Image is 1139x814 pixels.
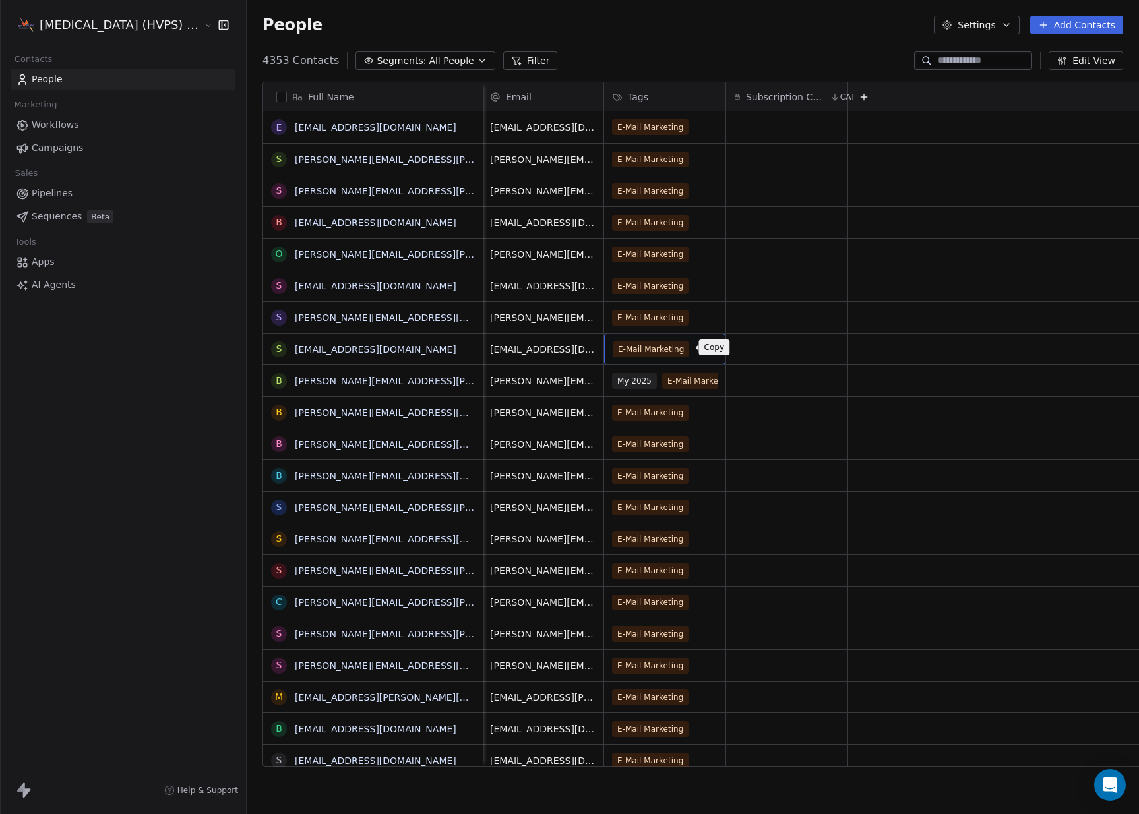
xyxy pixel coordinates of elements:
span: Tools [9,232,42,252]
div: s [276,627,282,641]
span: E-Mail Marketing [612,721,689,737]
a: [PERSON_NAME][EMAIL_ADDRESS][DOMAIN_NAME] [295,660,533,671]
span: [EMAIL_ADDRESS][DOMAIN_NAME] [490,722,596,736]
button: Edit View [1049,51,1123,70]
span: E-Mail Marketing [612,563,689,579]
a: [PERSON_NAME][EMAIL_ADDRESS][PERSON_NAME][DOMAIN_NAME] [295,629,609,639]
span: [PERSON_NAME][EMAIL_ADDRESS][DOMAIN_NAME] [490,311,596,324]
div: Open Intercom Messenger [1094,769,1126,801]
a: AI Agents [11,274,235,296]
span: CAT [840,92,855,102]
a: Help & Support [164,785,238,796]
a: [PERSON_NAME][EMAIL_ADDRESS][PERSON_NAME][DOMAIN_NAME] [295,566,609,576]
span: Apps [32,255,55,269]
span: E-Mail Marketing [612,278,689,294]
span: E-Mail Marketing [612,247,689,262]
span: [PERSON_NAME][EMAIL_ADDRESS][DOMAIN_NAME] [490,469,596,482]
span: E-Mail Marketing [612,658,689,674]
div: Tags [604,82,725,111]
span: My 2025 [612,373,657,389]
div: s [276,152,282,166]
div: c [276,595,282,609]
span: [EMAIL_ADDRESS][DOMAIN_NAME] [490,279,596,293]
div: s [276,310,282,324]
a: [EMAIL_ADDRESS][DOMAIN_NAME] [295,755,456,766]
span: [PERSON_NAME][EMAIL_ADDRESS][PERSON_NAME][DOMAIN_NAME] [490,185,596,198]
a: [EMAIL_ADDRESS][DOMAIN_NAME] [295,218,456,228]
span: Pipelines [32,187,73,200]
a: People [11,69,235,90]
span: E-Mail Marketing [612,689,689,705]
a: [PERSON_NAME][EMAIL_ADDRESS][PERSON_NAME][DOMAIN_NAME] [295,186,609,196]
span: E-Mail Marketing [612,595,689,610]
span: [MEDICAL_DATA] (HVPS) Condatas AG [40,16,201,34]
div: Email [482,82,603,111]
a: [PERSON_NAME][EMAIL_ADDRESS][DOMAIN_NAME] [295,471,533,481]
span: [EMAIL_ADDRESS][DOMAIN_NAME] [490,216,596,229]
span: [EMAIL_ADDRESS][DOMAIN_NAME] [490,343,596,356]
a: [EMAIL_ADDRESS][DOMAIN_NAME] [295,281,456,291]
div: s [276,342,282,356]
div: b [276,216,282,229]
span: E-Mail Marketing [612,215,689,231]
button: Add Contacts [1030,16,1123,34]
span: All People [429,54,474,68]
span: E-Mail Marketing [612,500,689,515]
span: E-Mail Marketing [612,183,689,199]
span: E-Mail Marketing [612,310,689,326]
div: b [276,469,282,482]
div: b [276,405,282,419]
div: s [276,658,282,672]
span: E-Mail Marketing [612,119,689,135]
a: [EMAIL_ADDRESS][DOMAIN_NAME] [295,724,456,734]
div: s [276,184,282,198]
a: [PERSON_NAME][EMAIL_ADDRESS][DOMAIN_NAME] [295,439,533,450]
a: Campaigns [11,137,235,159]
div: b [276,722,282,736]
span: Marketing [9,95,63,115]
div: s [276,500,282,514]
span: [PERSON_NAME][EMAIL_ADDRESS][DOMAIN_NAME] [490,659,596,672]
span: E-Mail Marketing [612,531,689,547]
span: E-Mail Marketing [612,152,689,167]
span: Campaigns [32,141,83,155]
span: People [262,15,323,35]
span: E-Mail Marketing [612,468,689,484]
a: [PERSON_NAME][EMAIL_ADDRESS][DOMAIN_NAME] [295,407,533,418]
span: Sales [9,163,44,183]
span: E-Mail Marketing [612,436,689,452]
span: Tags [628,90,648,103]
div: grid [263,111,483,767]
button: Settings [934,16,1019,34]
span: Contacts [9,49,58,69]
span: Help & Support [177,785,238,796]
span: [PERSON_NAME][EMAIL_ADDRESS][PERSON_NAME][DOMAIN_NAME] [490,374,596,388]
span: Workflows [32,118,79,132]
a: [EMAIL_ADDRESS][PERSON_NAME][DOMAIN_NAME] [295,692,533,703]
a: Apps [11,251,235,273]
span: Beta [87,210,113,223]
span: [PERSON_NAME][EMAIL_ADDRESS][PERSON_NAME][DOMAIN_NAME] [490,153,596,166]
div: s [276,753,282,767]
a: Pipelines [11,183,235,204]
a: SequencesBeta [11,206,235,227]
div: b [276,437,282,451]
span: E-Mail Marketing [612,626,689,642]
span: People [32,73,63,86]
img: hvps-logo.svg [18,17,34,33]
div: o [275,247,282,261]
span: [PERSON_NAME][EMAIL_ADDRESS][DOMAIN_NAME] [490,438,596,451]
p: Copy [704,342,725,353]
div: Full Name [263,82,483,111]
div: Subscription Cancelled DateCAT [726,82,847,111]
span: Subscription Cancelled Date [746,90,827,103]
span: [EMAIL_ADDRESS][DOMAIN_NAME] [490,754,596,767]
span: [EMAIL_ADDRESS][DOMAIN_NAME] [490,121,596,134]
span: Sequences [32,210,82,223]
span: E-Mail Marketing [612,405,689,421]
span: [PERSON_NAME][EMAIL_ADDRESS][PERSON_NAME][DOMAIN_NAME] [490,501,596,514]
a: [PERSON_NAME][EMAIL_ADDRESS][PERSON_NAME][DOMAIN_NAME] [295,154,609,165]
div: b [276,374,282,388]
div: s [276,564,282,577]
a: [PERSON_NAME][EMAIL_ADDRESS][DOMAIN_NAME] [295,534,533,544]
